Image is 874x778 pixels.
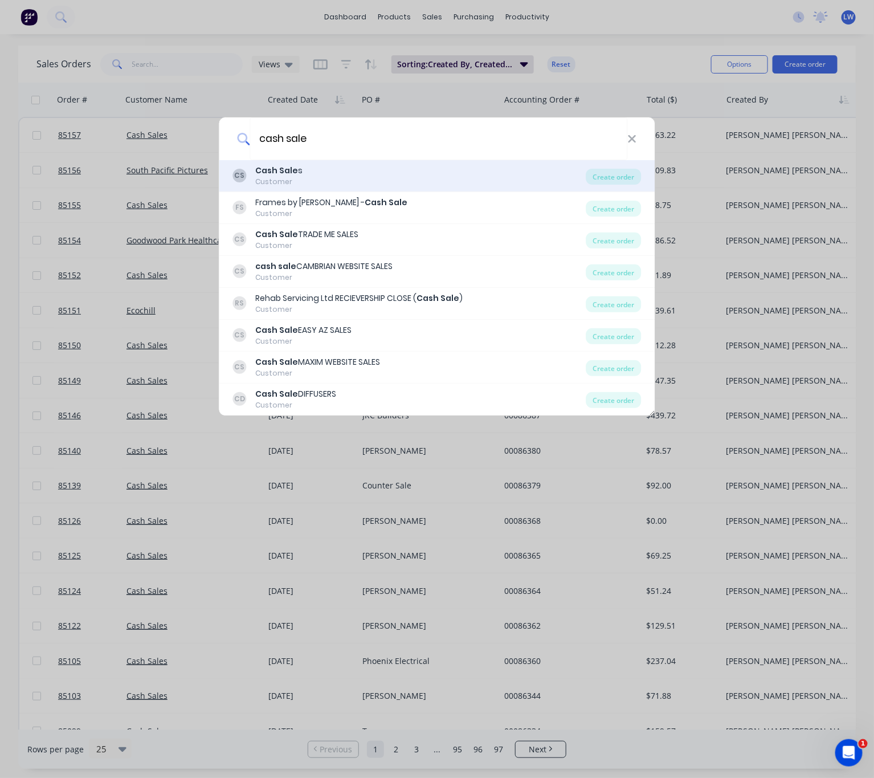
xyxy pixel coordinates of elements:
[586,264,642,280] div: Create order
[256,165,299,176] b: Cash Sale
[233,201,247,214] div: FS
[256,209,408,219] div: Customer
[256,165,303,177] div: s
[256,229,359,241] div: TRADE ME SALES
[256,356,299,368] b: Cash Sale
[233,233,247,246] div: CS
[256,336,352,347] div: Customer
[233,360,247,374] div: CS
[256,388,337,400] div: DIFFUSERS
[256,356,381,368] div: MAXIM WEBSITE SALES
[256,368,381,378] div: Customer
[586,328,642,344] div: Create order
[586,233,642,249] div: Create order
[256,304,463,315] div: Customer
[256,241,359,251] div: Customer
[256,292,463,304] div: Rehab Servicing Ltd RECIEVERSHIP CLOSE ( )
[256,260,297,272] b: cash sale
[835,739,863,767] iframe: Intercom live chat
[586,169,642,185] div: Create order
[233,392,247,406] div: CD
[233,169,247,182] div: CS
[233,296,247,310] div: RS
[256,324,352,336] div: EASY AZ SALES
[586,360,642,376] div: Create order
[256,388,299,400] b: Cash Sale
[256,324,299,336] b: Cash Sale
[233,264,247,278] div: CS
[586,392,642,408] div: Create order
[256,260,393,272] div: CAMBRIAN WEBSITE SALES
[250,117,627,160] input: Enter a customer name to create a new order...
[586,296,642,312] div: Create order
[233,328,247,342] div: CS
[256,229,299,240] b: Cash Sale
[586,201,642,217] div: Create order
[256,197,408,209] div: Frames by [PERSON_NAME] -
[365,197,408,208] b: Cash Sale
[417,292,460,304] b: Cash Sale
[256,400,337,410] div: Customer
[859,739,868,748] span: 1
[256,272,393,283] div: Customer
[256,177,303,187] div: Customer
